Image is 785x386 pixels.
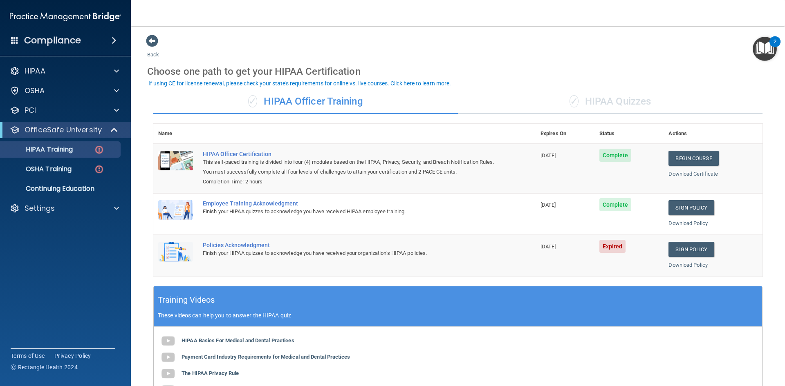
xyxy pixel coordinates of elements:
p: Continuing Education [5,185,117,193]
a: Back [147,42,159,58]
h4: Compliance [24,35,81,46]
div: Completion Time: 2 hours [203,177,495,187]
p: OSHA Training [5,165,72,173]
a: Sign Policy [668,200,714,215]
b: The HIPAA Privacy Rule [182,370,239,376]
a: Privacy Policy [54,352,91,360]
th: Actions [664,124,763,144]
div: Policies Acknowledgment [203,242,495,248]
a: Sign Policy [668,242,714,257]
div: Choose one path to get your HIPAA Certification [147,60,769,83]
button: If using CE for license renewal, please check your state's requirements for online vs. live cours... [147,79,452,87]
p: PCI [25,105,36,115]
a: Download Policy [668,262,708,268]
th: Status [594,124,664,144]
div: Finish your HIPAA quizzes to acknowledge you have received your organization’s HIPAA policies. [203,248,495,258]
div: 2 [774,42,776,52]
a: Terms of Use [11,352,45,360]
th: Expires On [536,124,594,144]
p: OSHA [25,86,45,96]
div: HIPAA Quizzes [458,89,763,114]
button: Open Resource Center, 2 new notifications [753,37,777,61]
span: Ⓒ Rectangle Health 2024 [11,363,78,371]
a: PCI [10,105,119,115]
a: OSHA [10,86,119,96]
b: HIPAA Basics For Medical and Dental Practices [182,337,294,344]
p: These videos can help you to answer the HIPAA quiz [158,312,758,319]
img: gray_youtube_icon.38fcd6cc.png [160,349,176,366]
p: Settings [25,203,55,213]
div: If using CE for license renewal, please check your state's requirements for online vs. live cours... [148,80,451,86]
p: OfficeSafe University [25,125,102,135]
th: Name [153,124,198,144]
span: Expired [599,240,626,253]
div: HIPAA Officer Training [153,89,458,114]
p: HIPAA Training [5,145,73,154]
span: [DATE] [541,202,556,208]
a: HIPAA [10,66,119,76]
a: Settings [10,203,119,213]
span: Complete [599,198,632,211]
div: Finish your HIPAA quizzes to acknowledge you have received HIPAA employee training. [203,207,495,216]
span: [DATE] [541,152,556,158]
img: PMB logo [10,9,121,25]
span: [DATE] [541,243,556,250]
a: Begin Course [668,151,718,166]
a: OfficeSafe University [10,125,119,135]
a: HIPAA Officer Certification [203,151,495,157]
img: gray_youtube_icon.38fcd6cc.png [160,366,176,382]
span: ✓ [570,95,579,107]
div: Employee Training Acknowledgment [203,200,495,207]
img: gray_youtube_icon.38fcd6cc.png [160,333,176,349]
img: danger-circle.6113f641.png [94,145,104,155]
div: This self-paced training is divided into four (4) modules based on the HIPAA, Privacy, Security, ... [203,157,495,177]
img: danger-circle.6113f641.png [94,164,104,174]
a: Download Policy [668,220,708,226]
span: ✓ [248,95,257,107]
b: Payment Card Industry Requirements for Medical and Dental Practices [182,354,350,360]
a: Download Certificate [668,171,718,177]
h5: Training Videos [158,293,215,307]
p: HIPAA [25,66,45,76]
span: Complete [599,149,632,162]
